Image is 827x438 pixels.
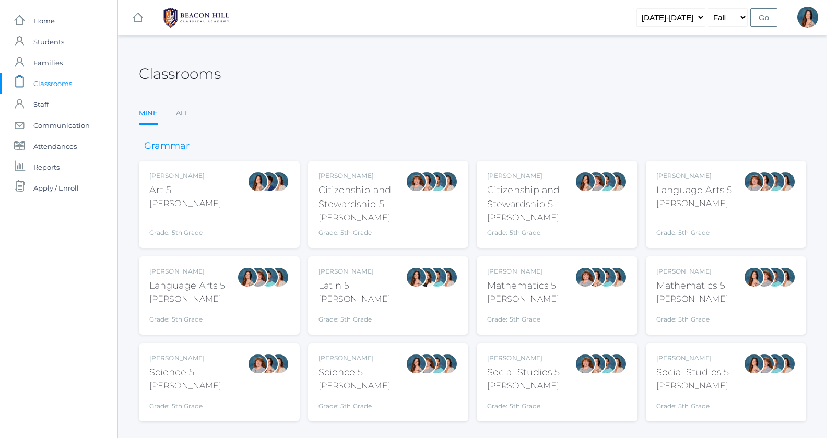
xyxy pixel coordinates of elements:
[437,171,458,192] div: Cari Burke
[437,267,458,288] div: Cari Burke
[33,94,49,115] span: Staff
[149,197,221,210] div: [PERSON_NAME]
[656,214,733,238] div: Grade: 5th Grade
[149,353,221,363] div: [PERSON_NAME]
[149,183,221,197] div: Art 5
[606,353,627,374] div: Cari Burke
[596,353,617,374] div: Westen Taylor
[754,353,775,374] div: Sarah Bence
[318,183,406,211] div: Citizenship and Stewardship 5
[268,171,289,192] div: Cari Burke
[139,103,158,125] a: Mine
[33,136,77,157] span: Attendances
[487,228,575,238] div: Grade: 5th Grade
[764,267,785,288] div: Westen Taylor
[427,353,447,374] div: Westen Taylor
[247,171,268,192] div: Rebecca Salazar
[585,353,606,374] div: Rebecca Salazar
[487,310,559,324] div: Grade: 5th Grade
[318,365,391,380] div: Science 5
[157,5,235,31] img: BHCALogos-05-308ed15e86a5a0abce9b8dd61676a3503ac9727e845dece92d48e8588c001991.png
[656,171,733,181] div: [PERSON_NAME]
[318,171,406,181] div: [PERSON_NAME]
[406,353,427,374] div: Rebecca Salazar
[487,380,560,392] div: [PERSON_NAME]
[33,31,64,52] span: Students
[596,267,617,288] div: Westen Taylor
[656,279,728,293] div: Mathematics 5
[416,267,437,288] div: Teresa Deutsch
[797,7,818,28] div: Rebecca Salazar
[743,267,764,288] div: Rebecca Salazar
[437,353,458,374] div: Cari Burke
[318,228,406,238] div: Grade: 5th Grade
[575,353,596,374] div: Sarah Bence
[487,183,575,211] div: Citizenship and Stewardship 5
[487,365,560,380] div: Social Studies 5
[318,396,391,411] div: Grade: 5th Grade
[149,396,221,411] div: Grade: 5th Grade
[775,267,796,288] div: Cari Burke
[487,171,575,181] div: [PERSON_NAME]
[33,10,55,31] span: Home
[585,171,606,192] div: Sarah Bence
[406,171,427,192] div: Sarah Bence
[487,293,559,305] div: [PERSON_NAME]
[656,353,729,363] div: [PERSON_NAME]
[258,267,279,288] div: Westen Taylor
[149,365,221,380] div: Science 5
[247,353,268,374] div: Sarah Bence
[33,73,72,94] span: Classrooms
[487,211,575,224] div: [PERSON_NAME]
[427,267,447,288] div: Westen Taylor
[606,267,627,288] div: Cari Burke
[775,171,796,192] div: Cari Burke
[764,171,785,192] div: Westen Taylor
[318,279,391,293] div: Latin 5
[487,353,560,363] div: [PERSON_NAME]
[585,267,606,288] div: Rebecca Salazar
[176,103,189,124] a: All
[656,183,733,197] div: Language Arts 5
[406,267,427,288] div: Rebecca Salazar
[764,353,785,374] div: Westen Taylor
[487,279,559,293] div: Mathematics 5
[754,267,775,288] div: Sarah Bence
[318,211,406,224] div: [PERSON_NAME]
[487,267,559,276] div: [PERSON_NAME]
[656,380,729,392] div: [PERSON_NAME]
[237,267,258,288] div: Rebecca Salazar
[268,353,289,374] div: Cari Burke
[268,267,289,288] div: Cari Burke
[318,380,391,392] div: [PERSON_NAME]
[754,171,775,192] div: Rebecca Salazar
[149,293,226,305] div: [PERSON_NAME]
[33,52,63,73] span: Families
[656,293,728,305] div: [PERSON_NAME]
[750,8,777,27] input: Go
[656,310,728,324] div: Grade: 5th Grade
[149,267,226,276] div: [PERSON_NAME]
[596,171,617,192] div: Westen Taylor
[427,171,447,192] div: Westen Taylor
[318,353,391,363] div: [PERSON_NAME]
[656,396,729,411] div: Grade: 5th Grade
[33,157,60,177] span: Reports
[247,267,268,288] div: Sarah Bence
[743,353,764,374] div: Rebecca Salazar
[149,380,221,392] div: [PERSON_NAME]
[318,310,391,324] div: Grade: 5th Grade
[33,177,79,198] span: Apply / Enroll
[656,365,729,380] div: Social Studies 5
[575,267,596,288] div: Sarah Bence
[416,171,437,192] div: Rebecca Salazar
[487,396,560,411] div: Grade: 5th Grade
[775,353,796,374] div: Cari Burke
[743,171,764,192] div: Sarah Bence
[656,267,728,276] div: [PERSON_NAME]
[606,171,627,192] div: Cari Burke
[139,66,221,82] h2: Classrooms
[575,171,596,192] div: Rebecca Salazar
[318,267,391,276] div: [PERSON_NAME]
[149,171,221,181] div: [PERSON_NAME]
